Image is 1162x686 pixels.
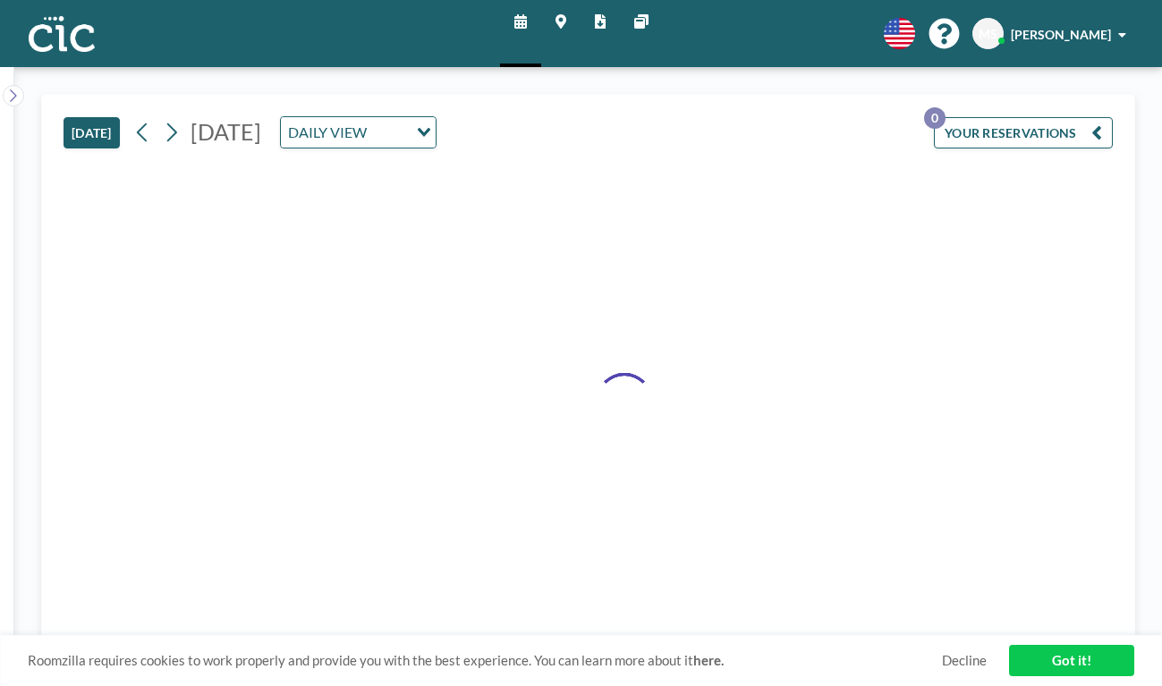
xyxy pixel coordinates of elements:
span: MS [979,26,997,42]
div: Search for option [281,117,436,148]
input: Search for option [372,121,406,144]
button: YOUR RESERVATIONS0 [934,117,1113,148]
span: [PERSON_NAME] [1011,27,1111,42]
a: Decline [942,652,987,669]
span: Roomzilla requires cookies to work properly and provide you with the best experience. You can lea... [28,652,942,669]
button: [DATE] [64,117,120,148]
a: here. [693,652,724,668]
a: Got it! [1009,645,1134,676]
span: DAILY VIEW [284,121,370,144]
p: 0 [924,107,946,129]
img: organization-logo [29,16,95,52]
span: [DATE] [191,118,261,145]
